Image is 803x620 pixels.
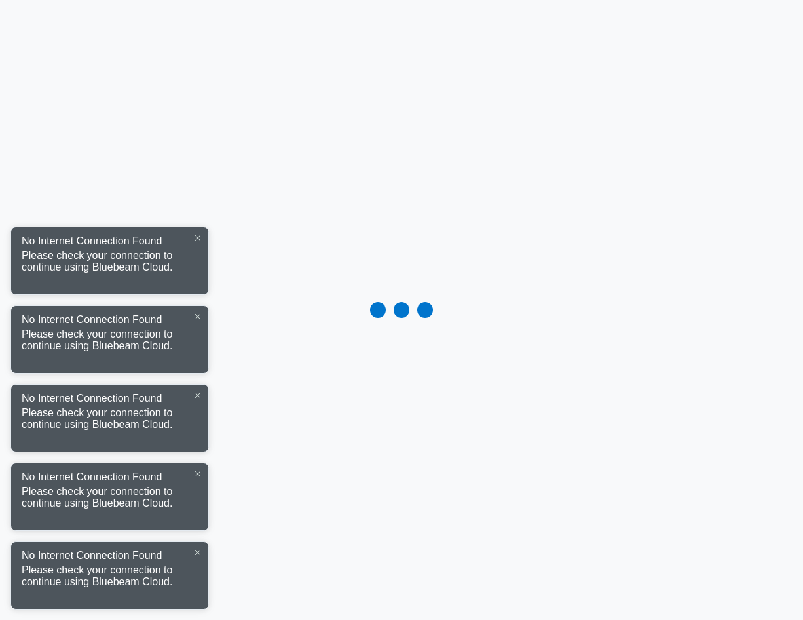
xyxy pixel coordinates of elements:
[22,547,162,562] div: No Internet Connection Found
[11,564,208,593] div: Please check your connection to continue using Bluebeam Cloud.
[11,250,208,279] div: Please check your connection to continue using Bluebeam Cloud.
[22,311,162,326] div: No Internet Connection Found
[370,302,433,318] div: Loading
[11,328,208,357] div: Please check your connection to continue using Bluebeam Cloud.
[22,469,162,483] div: No Internet Connection Found
[22,233,162,247] div: No Internet Connection Found
[22,390,162,404] div: No Internet Connection Found
[11,407,208,436] div: Please check your connection to continue using Bluebeam Cloud.
[11,486,208,514] div: Please check your connection to continue using Bluebeam Cloud.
